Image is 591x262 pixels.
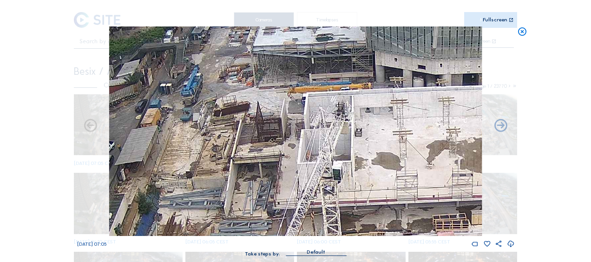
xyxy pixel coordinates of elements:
div: Take steps by: [245,251,280,256]
div: Default [286,248,346,255]
img: Image [109,26,482,236]
div: Fullscreen [483,17,507,23]
span: [DATE] 07:05 [77,241,106,247]
i: Back [493,118,508,134]
i: Forward [83,118,98,134]
div: Default [307,248,325,256]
